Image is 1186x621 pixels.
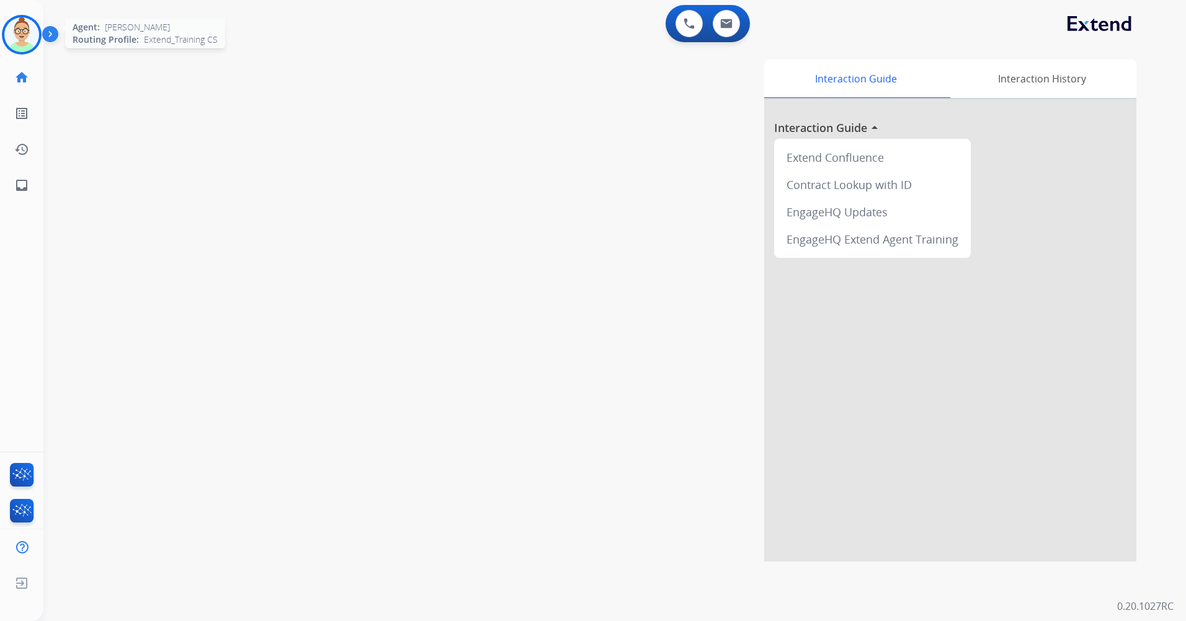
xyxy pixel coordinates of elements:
[14,178,29,193] mat-icon: inbox
[144,33,218,46] span: Extend_Training CS
[779,144,966,171] div: Extend Confluence
[73,33,139,46] span: Routing Profile:
[14,70,29,85] mat-icon: home
[779,171,966,198] div: Contract Lookup with ID
[14,106,29,121] mat-icon: list_alt
[4,17,39,52] img: avatar
[1117,599,1174,614] p: 0.20.1027RC
[779,226,966,253] div: EngageHQ Extend Agent Training
[947,59,1136,98] div: Interaction History
[764,59,947,98] div: Interaction Guide
[779,198,966,226] div: EngageHQ Updates
[14,142,29,157] mat-icon: history
[105,21,170,33] span: [PERSON_NAME]
[73,21,100,33] span: Agent:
